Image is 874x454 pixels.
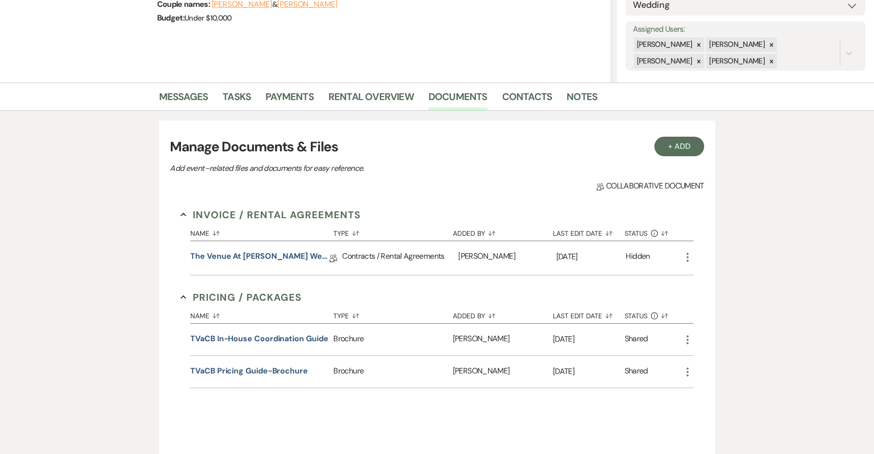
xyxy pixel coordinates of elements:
[553,305,625,323] button: Last Edit Date
[333,324,452,355] div: Brochure
[190,305,333,323] button: Name
[453,324,553,355] div: [PERSON_NAME]
[181,207,361,222] button: Invoice / Rental Agreements
[190,365,308,377] button: TVaCB Pricing Guide-Brochure
[502,89,552,110] a: Contacts
[342,241,458,275] div: Contracts / Rental Agreements
[190,250,329,266] a: The Venue at [PERSON_NAME] Wedding Contract SAMPLE CONTRACT-NOT VALID
[626,250,650,266] div: Hidden
[625,365,648,378] div: Shared
[328,89,414,110] a: Rental Overview
[458,241,556,275] div: [PERSON_NAME]
[625,222,682,241] button: Status
[190,222,333,241] button: Name
[633,22,858,37] label: Assigned Users:
[567,89,597,110] a: Notes
[625,230,648,237] span: Status
[553,365,625,378] p: [DATE]
[453,356,553,388] div: [PERSON_NAME]
[453,305,553,323] button: Added By
[159,89,208,110] a: Messages
[212,0,272,8] button: [PERSON_NAME]
[625,312,648,319] span: Status
[170,137,704,157] h3: Manage Documents & Files
[333,356,452,388] div: Brochure
[453,222,553,241] button: Added By
[596,180,704,192] span: Collaborative document
[184,13,232,23] span: Under $10,000
[706,38,766,52] div: [PERSON_NAME]
[170,162,511,175] p: Add event–related files and documents for easy reference.
[553,222,625,241] button: Last Edit Date
[223,89,251,110] a: Tasks
[157,13,185,23] span: Budget:
[625,305,682,323] button: Status
[190,333,328,345] button: TVaCB In-House Coordination Guide
[428,89,488,110] a: Documents
[553,333,625,346] p: [DATE]
[333,222,452,241] button: Type
[634,38,694,52] div: [PERSON_NAME]
[265,89,314,110] a: Payments
[634,54,694,68] div: [PERSON_NAME]
[333,305,452,323] button: Type
[556,250,626,263] p: [DATE]
[706,54,766,68] div: [PERSON_NAME]
[654,137,704,156] button: + Add
[625,333,648,346] div: Shared
[181,290,302,305] button: Pricing / Packages
[277,0,338,8] button: [PERSON_NAME]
